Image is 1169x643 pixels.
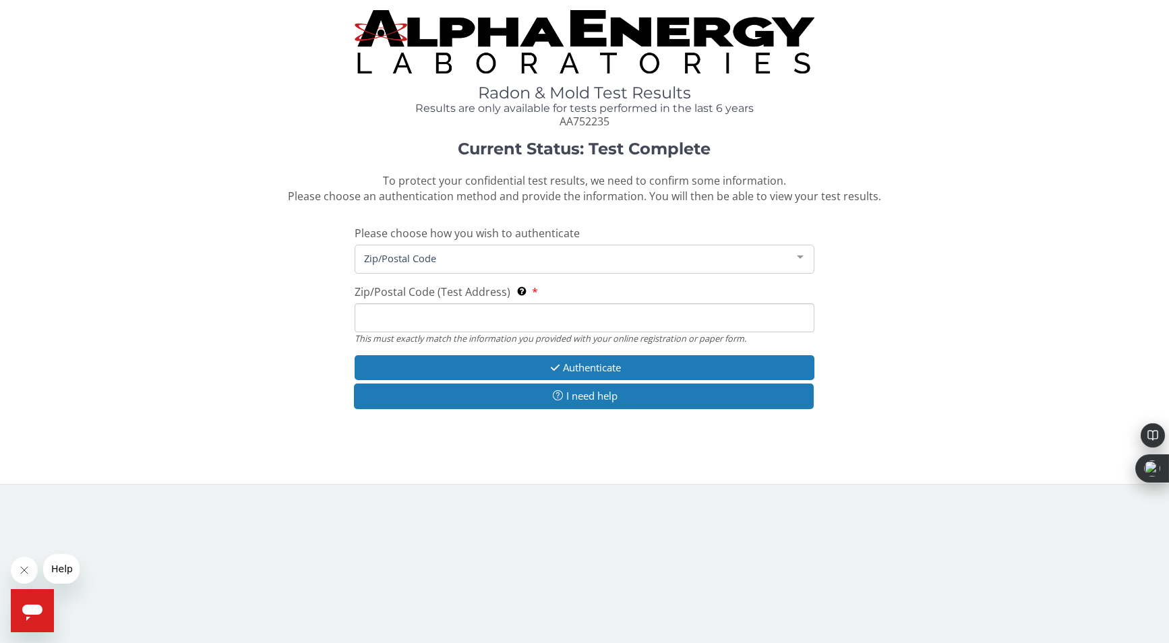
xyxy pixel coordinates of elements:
[355,102,814,115] h4: Results are only available for tests performed in the last 6 years
[355,355,814,380] button: Authenticate
[354,384,814,408] button: I need help
[43,554,80,584] iframe: Message from company
[355,332,814,344] div: This must exactly match the information you provided with your online registration or paper form.
[560,114,609,129] span: AA752235
[355,284,510,299] span: Zip/Postal Code (Test Address)
[355,10,814,73] img: TightCrop.jpg
[361,251,787,266] span: Zip/Postal Code
[11,557,38,584] iframe: Close message
[458,139,711,158] strong: Current Status: Test Complete
[11,589,54,632] iframe: Button to launch messaging window
[355,226,580,241] span: Please choose how you wish to authenticate
[288,173,881,204] span: To protect your confidential test results, we need to confirm some information. Please choose an ...
[355,84,814,102] h1: Radon & Mold Test Results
